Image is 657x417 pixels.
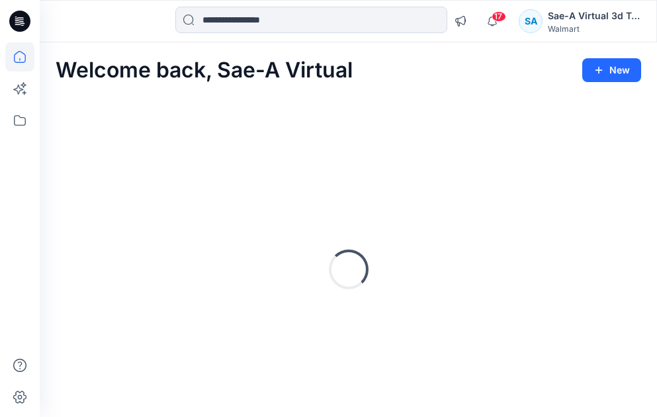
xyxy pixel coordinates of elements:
[492,11,506,22] span: 17
[56,58,353,83] h2: Welcome back, Sae-A Virtual
[548,24,640,34] div: Walmart
[519,9,543,33] div: SA
[582,58,641,82] button: New
[548,8,640,24] div: Sae-A Virtual 3d Team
